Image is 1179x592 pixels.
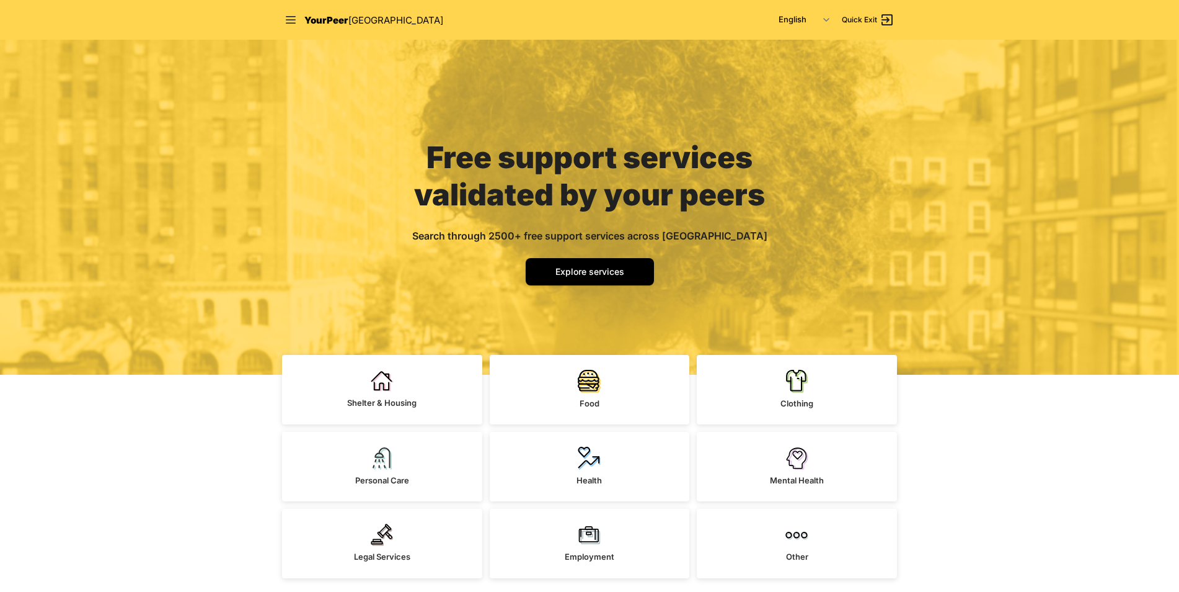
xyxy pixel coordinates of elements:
[555,266,624,277] span: Explore services
[304,12,443,28] a: YourPeer[GEOGRAPHIC_DATA]
[576,475,602,485] span: Health
[282,355,482,424] a: Shelter & Housing
[354,552,410,562] span: Legal Services
[770,475,824,485] span: Mental Health
[697,509,897,578] a: Other
[355,475,409,485] span: Personal Care
[282,509,482,578] a: Legal Services
[348,14,443,26] span: [GEOGRAPHIC_DATA]
[490,509,690,578] a: Employment
[414,139,765,213] span: Free support services validated by your peers
[490,432,690,501] a: Health
[490,355,690,424] a: Food
[304,14,348,26] span: YourPeer
[780,398,813,408] span: Clothing
[347,398,417,408] span: Shelter & Housing
[697,432,897,501] a: Mental Health
[842,15,877,25] span: Quick Exit
[565,552,614,562] span: Employment
[786,552,808,562] span: Other
[697,355,897,424] a: Clothing
[842,12,894,27] a: Quick Exit
[282,432,482,501] a: Personal Care
[526,258,654,285] a: Explore services
[580,398,599,408] span: Food
[412,230,767,242] span: Search through 2500+ free support services across [GEOGRAPHIC_DATA]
